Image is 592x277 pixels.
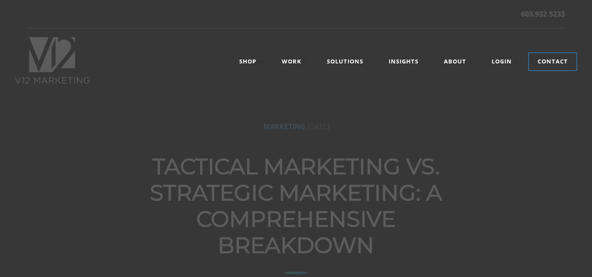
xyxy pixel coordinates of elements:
[230,53,271,70] a: Shop
[318,53,378,70] a: Solutions
[435,53,481,70] a: About
[483,53,527,70] a: Login
[380,53,433,70] a: Insights
[529,53,577,70] a: Contact
[273,53,316,70] a: Work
